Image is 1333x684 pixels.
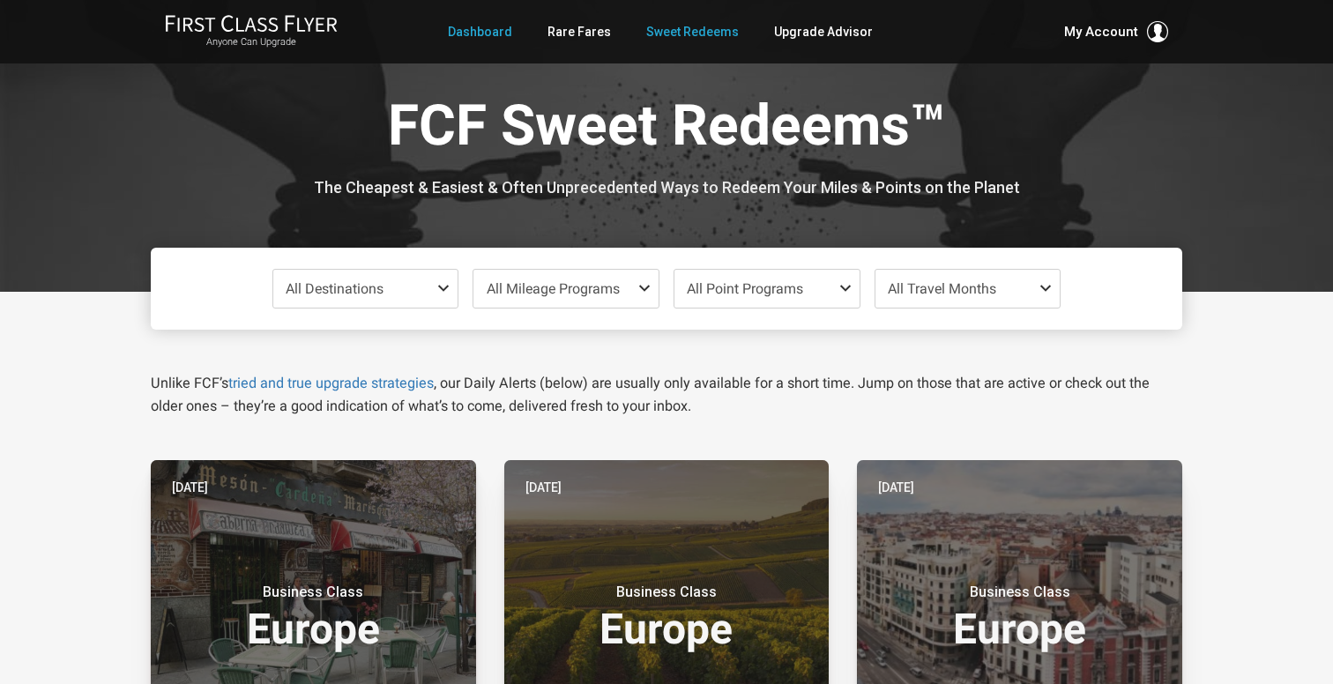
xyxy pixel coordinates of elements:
[286,280,384,297] span: All Destinations
[172,584,455,651] h3: Europe
[888,280,996,297] span: All Travel Months
[165,14,338,33] img: First Class Flyer
[165,36,338,48] small: Anyone Can Upgrade
[878,478,914,497] time: [DATE]
[448,16,512,48] a: Dashboard
[1064,21,1138,42] span: My Account
[910,584,1130,601] small: Business Class
[525,584,808,651] h3: Europe
[487,280,620,297] span: All Mileage Programs
[646,16,739,48] a: Sweet Redeems
[556,584,777,601] small: Business Class
[547,16,611,48] a: Rare Fares
[151,372,1182,418] p: Unlike FCF’s , our Daily Alerts (below) are usually only available for a short time. Jump on thos...
[172,478,208,497] time: [DATE]
[165,14,338,49] a: First Class FlyerAnyone Can Upgrade
[878,584,1161,651] h3: Europe
[203,584,423,601] small: Business Class
[228,375,434,391] a: tried and true upgrade strategies
[164,179,1169,197] h3: The Cheapest & Easiest & Often Unprecedented Ways to Redeem Your Miles & Points on the Planet
[525,478,562,497] time: [DATE]
[1064,21,1168,42] button: My Account
[774,16,873,48] a: Upgrade Advisor
[164,95,1169,163] h1: FCF Sweet Redeems™
[687,280,803,297] span: All Point Programs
